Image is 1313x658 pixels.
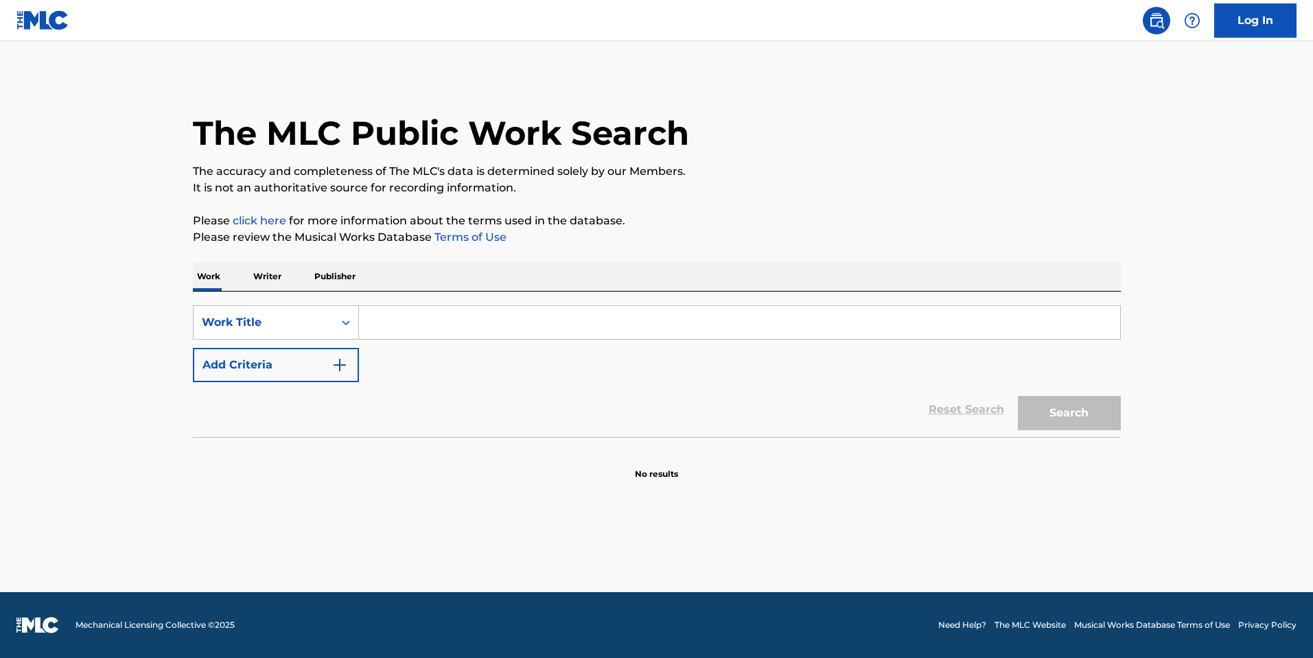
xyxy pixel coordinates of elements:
span: Mechanical Licensing Collective © 2025 [75,619,235,631]
a: click here [233,214,286,227]
a: Musical Works Database Terms of Use [1074,619,1230,631]
img: MLC Logo [16,10,69,30]
img: 9d2ae6d4665cec9f34b9.svg [332,357,348,373]
a: Need Help? [938,619,986,631]
p: It is not an authoritative source for recording information. [193,180,1121,196]
div: Help [1178,7,1206,34]
img: help [1184,12,1200,29]
a: Privacy Policy [1238,619,1297,631]
p: Work [193,262,224,291]
p: Please review the Musical Works Database [193,229,1121,246]
h1: The MLC Public Work Search [193,113,689,154]
p: Writer [249,262,286,291]
p: Please for more information about the terms used in the database. [193,213,1121,229]
img: logo [16,617,59,633]
a: The MLC Website [995,619,1066,631]
p: No results [635,451,678,480]
div: Work Title [202,314,325,331]
p: The accuracy and completeness of The MLC's data is determined solely by our Members. [193,163,1121,180]
p: Publisher [310,262,360,291]
a: Log In [1214,3,1297,38]
button: Add Criteria [193,348,359,382]
img: search [1148,12,1165,29]
form: Search Form [193,305,1121,437]
a: Public Search [1143,7,1170,34]
a: Terms of Use [432,231,507,244]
